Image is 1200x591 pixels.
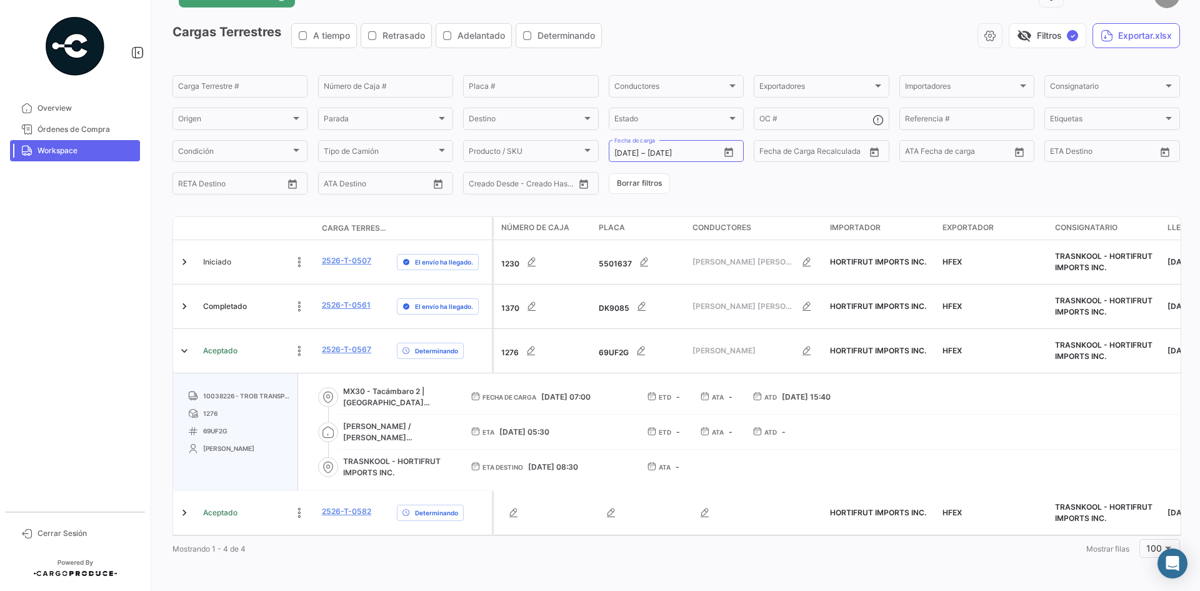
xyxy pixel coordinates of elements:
datatable-header-cell: Exportador [937,217,1050,240]
span: 10038226 - TROB TRANSPORTES SA DE CV [203,391,292,401]
button: Determinando [516,24,601,48]
span: Placa [599,222,625,233]
button: Retrasado [361,24,431,48]
span: - [729,427,732,437]
datatable-header-cell: Delay Status [392,223,492,233]
a: Workspace [10,140,140,161]
span: Mostrar filas [1086,544,1129,553]
span: ATD [764,427,777,437]
span: TRASNKOOL - HORTIFRUT IMPORTS INC. [343,456,451,478]
datatable-header-cell: Estado [198,223,317,233]
button: Open calendar [429,174,447,193]
span: [DATE] 07:00 [541,392,591,402]
button: Open calendar [283,174,302,193]
input: Desde [178,181,201,189]
input: Hasta [647,149,697,158]
span: [PERSON_NAME] [692,345,794,356]
span: Aceptado [203,507,237,518]
a: 2526-T-0561 [322,300,371,311]
span: Determinando [415,508,458,518]
div: 1230 [501,250,589,275]
input: Desde [614,149,639,158]
span: TRASNKOOL - HORTIFRUT IMPORTS INC. [1055,502,1152,523]
span: MX30 - Tacámbaro 2 | [GEOGRAPHIC_DATA][PERSON_NAME] [343,386,451,408]
span: Cerrar Sesión [37,528,135,539]
span: Destino [469,116,581,125]
span: Mostrando 1 - 4 de 4 [172,544,246,553]
span: ETD [659,392,671,402]
span: Tipo de Camión [324,149,436,158]
span: ATA [659,462,671,472]
span: Iniciado [203,256,231,268]
span: Overview [37,103,135,114]
input: Desde [759,149,782,158]
span: HFEX [942,508,962,517]
span: Producto / SKU [469,149,581,158]
span: Conductores [692,222,751,233]
span: ATA [712,427,724,437]
button: Open calendar [865,143,884,161]
div: 69UF2G [599,338,682,363]
div: 5501637 [599,250,682,275]
input: ATA Desde [905,149,943,158]
span: - [782,427,786,437]
span: Completado [203,301,247,312]
span: HFEX [942,257,962,266]
input: Hasta [791,149,841,158]
a: Overview [10,98,140,119]
span: - [676,392,680,402]
span: Fecha de carga [482,392,536,402]
span: [PERSON_NAME] [203,443,254,453]
span: - [676,462,679,472]
button: Open calendar [1010,143,1029,161]
datatable-header-cell: Carga Terrestre # [317,218,392,239]
span: ATA [712,392,724,402]
span: [PERSON_NAME] [PERSON_NAME] [692,301,794,312]
span: - [676,427,680,437]
span: TRASNKOOL - HORTIFRUT IMPORTS INC. [1055,340,1152,361]
a: 2526-T-0582 [322,506,371,517]
span: HORTIFRUT IMPORTS INC. [830,301,926,311]
span: TRASNKOOL - HORTIFRUT IMPORTS INC. [1055,296,1152,316]
span: [DATE] 05:30 [499,427,549,437]
span: ETA [482,427,494,437]
span: HORTIFRUT IMPORTS INC. [830,508,926,517]
span: Consignatario [1050,84,1162,93]
div: Abrir Intercom Messenger [1157,548,1187,578]
img: powered-by.png [44,15,106,78]
span: Estado [614,116,727,125]
span: El envío ha llegado. [415,257,473,267]
a: Órdenes de Compra [10,119,140,140]
span: HFEX [942,346,962,355]
span: A tiempo [313,29,350,42]
input: ATA Hasta [371,181,421,189]
span: Importadores [905,84,1017,93]
span: El envío ha llegado. [415,301,473,311]
span: visibility_off [1017,28,1032,43]
button: Open calendar [719,143,738,161]
input: ATA Desde [324,181,362,189]
button: Exportar.xlsx [1092,23,1180,48]
a: Expand/Collapse Row [178,345,191,357]
span: ETD [659,427,671,437]
span: 1276 [203,408,217,418]
a: 2526-T-0567 [322,344,371,355]
span: ✓ [1067,30,1078,41]
span: Carga Terrestre # [322,223,387,234]
span: HFEX [942,301,962,311]
span: TRASNKOOL - HORTIFRUT IMPORTS INC. [1055,251,1152,272]
div: 1276 [501,338,589,363]
button: Open calendar [574,174,593,193]
input: Creado Desde [469,181,515,189]
span: HORTIFRUT IMPORTS INC. [830,346,926,355]
datatable-header-cell: Conductores [687,217,825,240]
datatable-header-cell: Importador [825,217,937,240]
a: Expand/Collapse Row [178,256,191,268]
datatable-header-cell: Número de Caja [494,217,594,240]
span: Exportador [942,222,994,233]
h3: Cargas Terrestres [172,23,606,48]
span: Determinando [537,29,595,42]
span: Adelantado [457,29,505,42]
span: Aceptado [203,345,237,356]
input: Hasta [1081,149,1131,158]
